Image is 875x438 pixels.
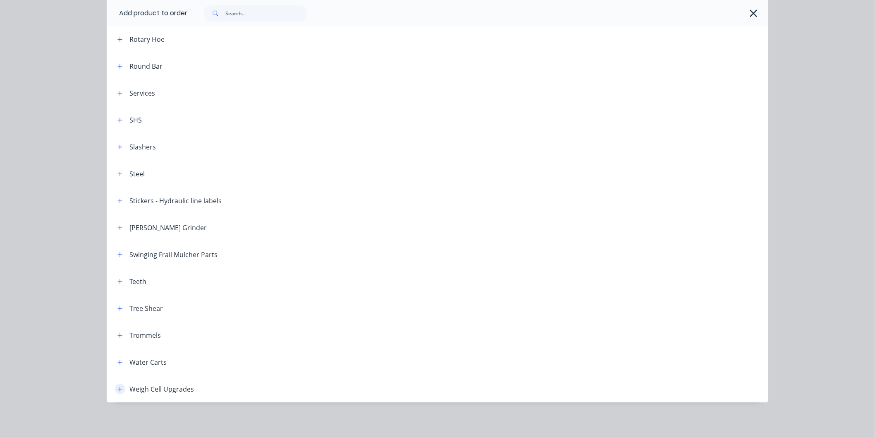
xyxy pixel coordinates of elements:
div: Weigh Cell Upgrades [129,384,194,394]
div: Steel [129,169,145,179]
div: Swinging Frail Mulcher Parts [129,250,218,260]
div: Round Bar [129,61,163,71]
div: Water Carts [129,357,167,367]
div: Trommels [129,330,161,340]
div: Slashers [129,142,156,152]
div: Teeth [129,277,146,286]
div: Services [129,88,155,98]
div: SHS [129,115,142,125]
input: Search... [225,5,307,22]
div: [PERSON_NAME] Grinder [129,223,207,233]
div: Stickers - Hydraulic line labels [129,196,222,206]
div: Tree Shear [129,303,163,313]
div: Rotary Hoe [129,34,165,44]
